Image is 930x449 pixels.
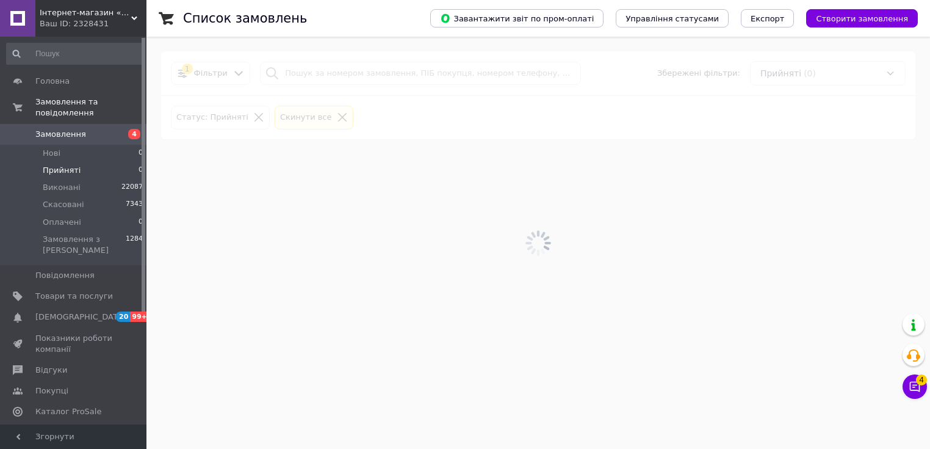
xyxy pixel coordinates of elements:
span: Товари та послуги [35,291,113,302]
span: Оплачені [43,217,81,228]
span: 1284 [126,234,143,256]
span: Замовлення [35,129,86,140]
span: Завантажити звіт по пром-оплаті [440,13,594,24]
button: Завантажити звіт по пром-оплаті [430,9,604,27]
h1: Список замовлень [183,11,307,26]
span: Виконані [43,182,81,193]
span: Каталог ProSale [35,406,101,417]
span: 4 [128,129,140,139]
span: Замовлення з [PERSON_NAME] [43,234,126,256]
span: Покупці [35,385,68,396]
span: 0 [139,217,143,228]
span: Відгуки [35,365,67,376]
span: Прийняті [43,165,81,176]
span: Експорт [751,14,785,23]
button: Експорт [741,9,795,27]
span: Інтернет-магазин «MyBattery» [40,7,131,18]
span: 20 [116,312,130,322]
span: Показники роботи компанії [35,333,113,355]
span: Створити замовлення [816,14,908,23]
span: Замовлення та повідомлення [35,97,146,119]
input: Пошук [6,43,144,65]
div: Ваш ID: 2328431 [40,18,146,29]
span: Управління статусами [625,14,719,23]
span: 22087 [121,182,143,193]
span: Повідомлення [35,270,95,281]
span: Скасовані [43,199,84,210]
button: Чат з покупцем4 [903,374,927,399]
span: 7343 [126,199,143,210]
span: 0 [139,148,143,159]
span: Головна [35,76,70,87]
span: [DEMOGRAPHIC_DATA] [35,312,126,323]
span: 0 [139,165,143,176]
span: 99+ [130,312,150,322]
span: Нові [43,148,60,159]
button: Управління статусами [616,9,729,27]
span: 4 [916,374,927,385]
a: Створити замовлення [794,13,918,23]
button: Створити замовлення [806,9,918,27]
